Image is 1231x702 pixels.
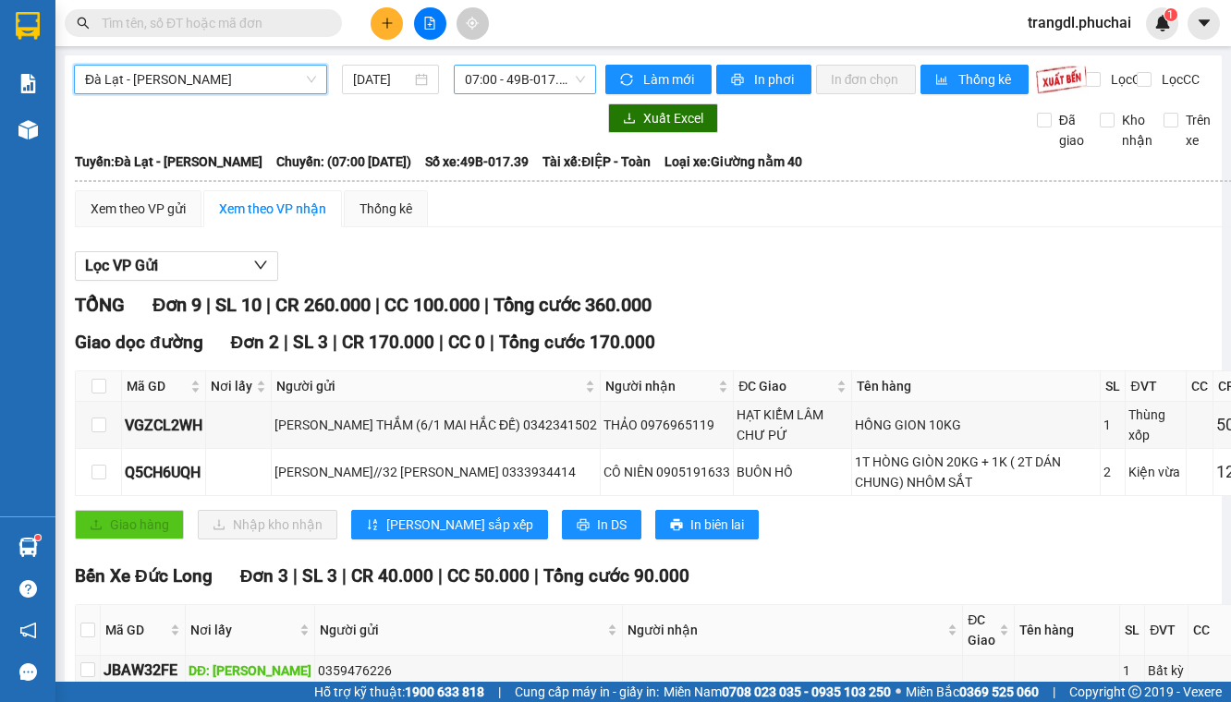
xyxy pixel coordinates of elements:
span: sort-ascending [366,518,379,533]
div: CÔ NIÊN 0905191633 [603,462,730,482]
span: Lọc CC [1154,69,1202,90]
button: file-add [414,7,446,40]
button: In đơn chọn [816,65,917,94]
span: Mã GD [127,376,187,396]
img: logo-vxr [16,12,40,40]
div: BUÔN HỒ [737,462,848,482]
span: CR 260.000 [275,294,371,316]
button: printerIn DS [562,510,641,539]
button: sort-ascending[PERSON_NAME] sắp xếp [351,510,548,539]
img: solution-icon [18,74,38,93]
span: Thống kê [958,69,1014,90]
span: CC 100.000 [384,294,480,316]
div: HẠT KIỂM LÂM CHƯ PỨ [737,405,848,445]
input: 14/09/2025 [353,69,411,90]
td: JBAW32FE [101,656,186,685]
span: | [375,294,380,316]
span: copyright [1128,685,1141,698]
button: bar-chartThống kê [920,65,1029,94]
span: Người nhận [628,620,944,640]
div: Thùng xốp [1128,405,1182,445]
span: CC 50.000 [447,565,530,587]
div: THẢO 0976965119 [603,415,730,435]
th: ĐVT [1126,371,1186,402]
td: Q5CH6UQH [122,449,206,496]
span: SL 3 [293,332,328,353]
span: Nơi lấy [211,376,252,396]
span: CC 0 [448,332,485,353]
img: icon-new-feature [1154,15,1171,31]
span: | [438,565,443,587]
span: Loại xe: Giường nằm 40 [664,151,802,172]
span: ĐC Giao [738,376,833,396]
button: caret-down [1188,7,1220,40]
div: 1 [1123,660,1141,681]
span: Đơn 3 [240,565,289,587]
th: CC [1187,371,1213,402]
span: | [266,294,271,316]
div: Kiện vừa [1128,462,1182,482]
div: [PERSON_NAME]//32 [PERSON_NAME] 0333934414 [274,462,597,482]
div: [PERSON_NAME] THẮM (6/1 MAI HẮC ĐẾ) 0342341502 [274,415,597,435]
button: Lọc VP Gửi [75,251,278,281]
img: warehouse-icon [18,120,38,139]
span: printer [731,73,747,88]
span: message [19,663,37,681]
span: CR 40.000 [351,565,433,587]
span: In phơi [754,69,797,90]
span: Người gửi [276,376,581,396]
button: plus [371,7,403,40]
span: Miền Bắc [906,682,1039,702]
span: | [333,332,337,353]
span: caret-down [1196,15,1213,31]
span: Tổng cước 360.000 [494,294,652,316]
span: Đơn 2 [231,332,280,353]
span: | [342,565,347,587]
span: 1 [1167,8,1174,21]
span: download [623,112,636,127]
span: Đà Lạt - Gia Lai [85,66,316,93]
span: Trên xe [1178,110,1218,151]
th: Tên hàng [1015,605,1120,656]
span: plus [381,17,394,30]
span: | [439,332,444,353]
div: Xem theo VP gửi [91,199,186,219]
span: Kho nhận [1115,110,1160,151]
sup: 1 [1164,8,1177,21]
span: Người nhận [605,376,714,396]
span: Miền Nam [664,682,891,702]
img: warehouse-icon [18,538,38,557]
div: JBAW32FE [104,659,182,682]
div: Bất kỳ [1148,660,1185,681]
span: SL 3 [302,565,337,587]
span: notification [19,622,37,639]
span: Làm mới [643,69,697,90]
button: downloadNhập kho nhận [198,510,337,539]
div: Q5CH6UQH [125,461,202,484]
div: 1 [1103,415,1122,435]
span: bar-chart [935,73,951,88]
span: | [284,332,288,353]
span: Đơn 9 [152,294,201,316]
th: ĐVT [1145,605,1188,656]
span: | [484,294,489,316]
span: Đã giao [1052,110,1091,151]
span: ⚪️ [896,688,901,696]
span: | [534,565,539,587]
div: 2 [1103,462,1122,482]
span: search [77,17,90,30]
span: Hỗ trợ kỹ thuật: [314,682,484,702]
button: downloadXuất Excel [608,103,718,133]
span: printer [670,518,683,533]
span: Mã GD [105,620,166,640]
span: In biên lai [690,514,744,535]
span: | [498,682,501,702]
span: trangdl.phuchai [1013,11,1146,34]
button: syncLàm mới [605,65,712,94]
span: CR 170.000 [342,332,434,353]
span: Chuyến: (07:00 [DATE]) [276,151,411,172]
strong: 1900 633 818 [405,684,484,699]
span: Tổng cước 90.000 [543,565,689,587]
div: HỒNG GION 10KG [855,415,1097,435]
span: [PERSON_NAME] sắp xếp [386,514,533,535]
